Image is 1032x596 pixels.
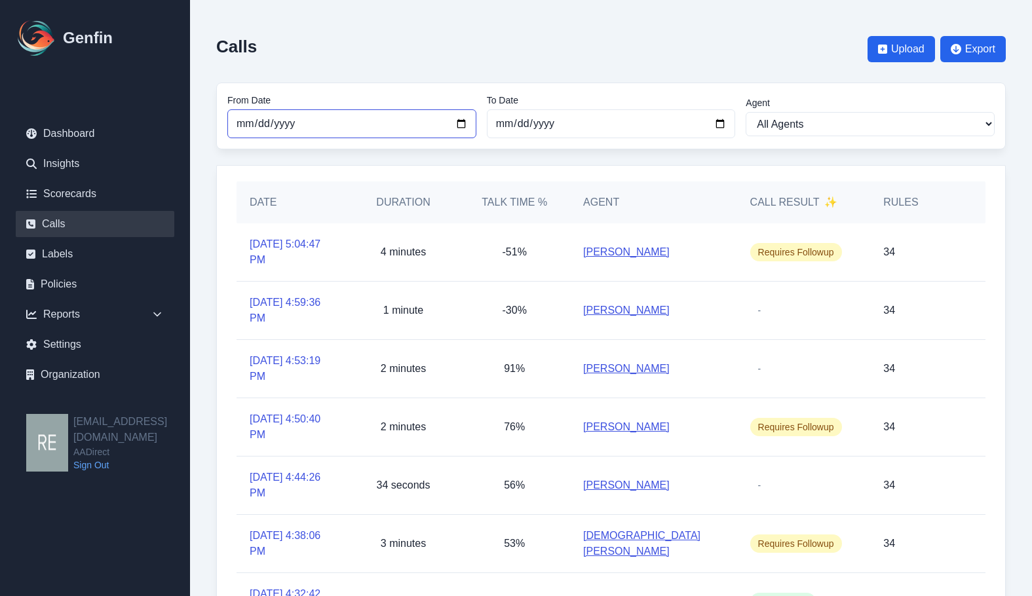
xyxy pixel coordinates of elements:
[73,458,190,472] a: Sign Out
[216,37,257,56] h2: Calls
[883,361,895,377] p: 34
[472,195,557,210] h5: Talk Time %
[16,121,174,147] a: Dashboard
[583,303,670,318] a: [PERSON_NAME]
[16,301,174,327] div: Reports
[504,477,525,493] p: 56%
[750,195,838,210] h5: Call Result
[16,17,58,59] img: Logo
[868,36,935,62] button: Upload
[583,361,670,377] a: [PERSON_NAME]
[750,360,769,378] span: -
[503,303,527,318] p: -30%
[750,301,769,320] span: -
[940,36,1006,62] button: Export
[250,353,335,384] a: [DATE] 4:53:19 PM
[504,419,525,435] p: 76%
[883,419,895,435] p: 34
[583,419,670,435] a: [PERSON_NAME]
[381,244,426,260] p: 4 minutes
[504,536,525,551] p: 53%
[63,28,113,48] h1: Genfin
[381,419,426,435] p: 2 minutes
[377,477,430,493] p: 34 seconds
[73,445,190,458] span: AADirect
[883,477,895,493] p: 34
[583,244,670,260] a: [PERSON_NAME]
[250,236,335,268] a: [DATE] 5:04:47 PM
[250,411,335,443] a: [DATE] 4:50:40 PM
[750,243,842,261] span: Requires Followup
[883,303,895,318] p: 34
[26,414,68,472] img: resqueda@aadirect.com
[16,331,174,358] a: Settings
[883,536,895,551] p: 34
[504,361,525,377] p: 91%
[250,528,335,559] a: [DATE] 4:38:06 PM
[583,528,724,559] a: [DEMOGRAPHIC_DATA][PERSON_NAME]
[891,41,925,57] span: Upload
[883,195,918,210] h5: Rules
[381,361,426,377] p: 2 minutes
[250,295,335,326] a: [DATE] 4:59:36 PM
[383,303,423,318] p: 1 minute
[16,151,174,177] a: Insights
[750,534,842,553] span: Requires Followup
[16,181,174,207] a: Scorecards
[250,195,335,210] h5: Date
[16,271,174,297] a: Policies
[750,476,769,494] span: -
[750,418,842,436] span: Requires Followup
[73,414,190,445] h2: [EMAIL_ADDRESS][DOMAIN_NAME]
[824,195,837,210] span: ✨
[381,536,426,551] p: 3 minutes
[227,94,476,107] label: From Date
[583,477,670,493] a: [PERSON_NAME]
[361,195,446,210] h5: Duration
[583,195,619,210] h5: Agent
[746,96,995,109] label: Agent
[487,94,736,107] label: To Date
[250,470,335,501] a: [DATE] 4:44:26 PM
[16,211,174,237] a: Calls
[16,362,174,388] a: Organization
[965,41,995,57] span: Export
[16,241,174,267] a: Labels
[503,244,527,260] p: -51%
[883,244,895,260] p: 34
